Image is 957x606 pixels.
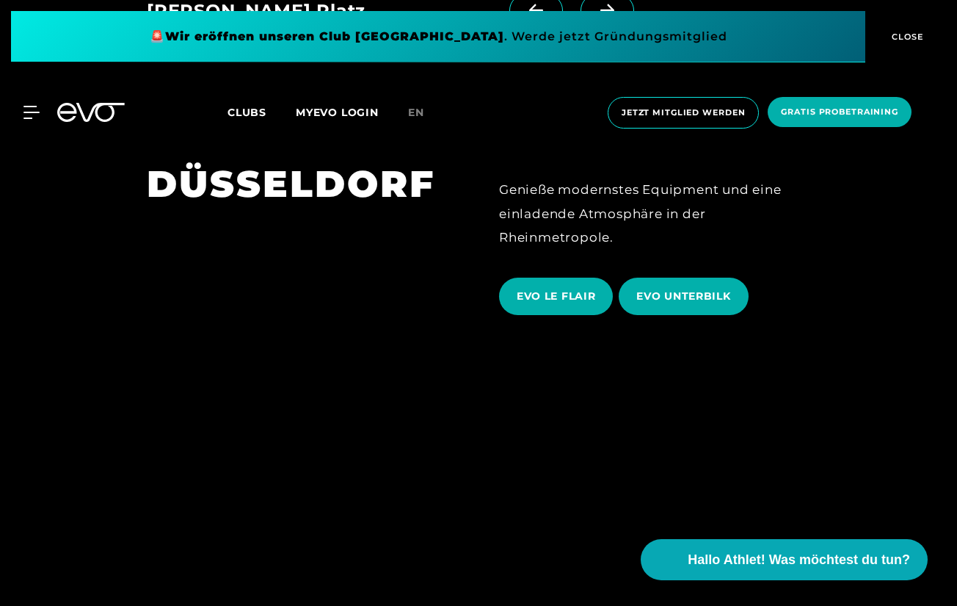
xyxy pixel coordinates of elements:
[763,97,916,129] a: Gratis Probetraining
[228,106,266,119] span: Clubs
[603,97,763,129] a: Jetzt Mitglied werden
[517,289,595,304] span: EVO LE FLAIR
[688,550,910,570] span: Hallo Athlet! Was möchtest du tun?
[781,106,898,118] span: Gratis Probetraining
[147,160,458,208] h1: DÜSSELDORF
[622,107,745,119] span: Jetzt Mitglied werden
[888,30,924,43] span: CLOSE
[499,178,810,249] div: Genieße modernstes Equipment und eine einladende Atmosphäre in der Rheinmetropole.
[865,11,946,62] button: CLOSE
[408,106,424,119] span: en
[228,105,296,119] a: Clubs
[636,289,730,304] span: EVO UNTERBILK
[408,104,442,121] a: en
[641,539,928,580] button: Hallo Athlet! Was möchtest du tun?
[619,267,754,326] a: EVO UNTERBILK
[499,267,619,326] a: EVO LE FLAIR
[296,106,379,119] a: MYEVO LOGIN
